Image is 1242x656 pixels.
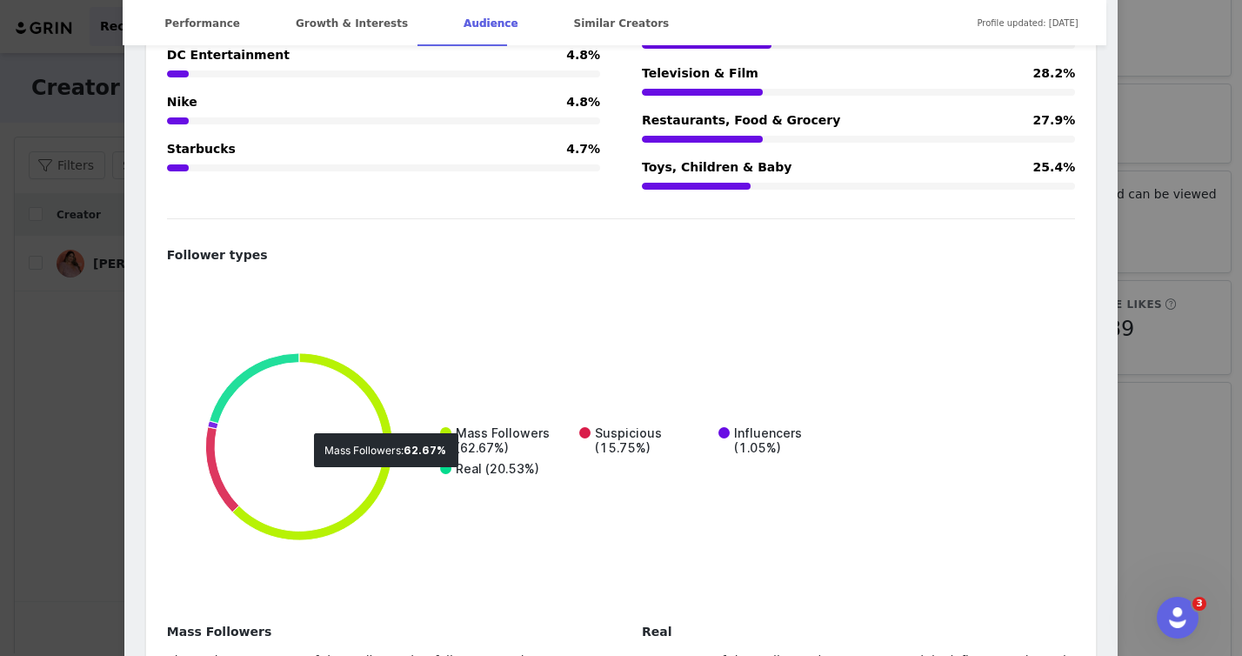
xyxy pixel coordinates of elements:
div: Real [642,623,1075,641]
text: Mass Followers (62.67%) [456,425,550,455]
span: Television & Film [642,66,758,80]
div: Follower types [167,246,1075,264]
span: 28.2% [1033,64,1076,83]
span: Profile updated: [DATE] [977,3,1078,43]
span: 25.4% [1033,158,1076,177]
span: Nike [167,95,197,109]
span: Restaurants, Food & Grocery [642,113,840,127]
span: 27.9% [1033,111,1076,130]
div: Mass Followers [167,623,600,641]
iframe: Intercom live chat [1157,597,1199,639]
span: Toys, Children & Baby [642,160,791,174]
span: DC Entertainment [167,48,290,62]
text: Influencers (1.05%) [734,425,802,455]
span: 4.8% [566,93,600,111]
text: Real (20.53%) [456,461,539,476]
span: 4.7% [566,140,600,158]
span: 3 [1192,597,1206,611]
text: Suspicious (15.75%) [595,425,662,455]
span: Starbucks [167,142,236,156]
